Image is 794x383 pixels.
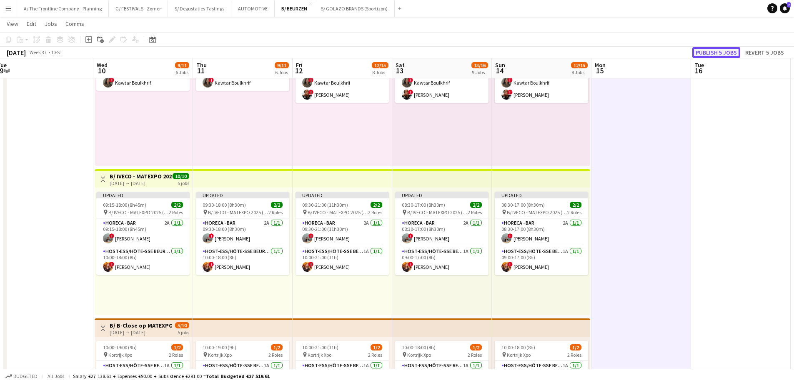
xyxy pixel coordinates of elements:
[507,352,531,358] span: Kortrijk Xpo
[13,373,38,379] span: Budgeted
[408,90,413,95] span: !
[302,202,348,208] span: 09:30-21:00 (11h30m)
[407,352,431,358] span: Kortrijk Xpo
[206,373,270,379] span: Total Budgeted €27 519.61
[595,61,606,69] span: Mon
[570,344,581,350] span: 1/2
[368,352,382,358] span: 2 Roles
[108,352,132,358] span: Kortrijk Xpo
[65,20,84,28] span: Comms
[508,78,513,83] span: !
[275,0,314,17] button: B/ BEURZEN
[308,209,368,215] span: B/ IVECO - MATEXPO 2025 (10-14/09)
[28,49,48,55] span: Week 37
[175,62,189,68] span: 9/11
[209,233,214,238] span: !
[495,61,505,69] span: Sun
[169,209,183,215] span: 2 Roles
[110,329,172,335] div: [DATE] → [DATE]
[495,63,588,103] app-card-role: Host-ess/Hôte-sse Beurs - Foire4A2/209:00-17:00 (8h)!Kawtar Boulkhrif![PERSON_NAME]
[395,218,488,247] app-card-role: Horeca - Bar2A1/108:30-17:00 (8h30m)![PERSON_NAME]
[296,61,303,69] span: Fri
[171,344,183,350] span: 1/2
[231,0,275,17] button: AUTOMOTIVE
[27,20,36,28] span: Edit
[308,233,313,238] span: !
[472,69,488,75] div: 9 Jobs
[470,202,482,208] span: 2/2
[395,192,488,198] div: Updated
[209,262,214,267] span: !
[96,247,190,275] app-card-role: Host-ess/Hôte-sse Beurs - Foire1/110:00-18:00 (8h)![PERSON_NAME]
[408,78,413,83] span: !
[571,62,588,68] span: 12/15
[395,247,488,275] app-card-role: Host-ess/Hôte-sse Beurs - Foire1A1/109:00-17:00 (8h)![PERSON_NAME]
[567,209,581,215] span: 2 Roles
[571,69,587,75] div: 8 Jobs
[175,322,189,328] span: 5/10
[395,192,488,275] app-job-card: Updated08:30-17:00 (8h30m)2/2 B/ IVECO - MATEXPO 2025 (10-14/09)2 RolesHoreca - Bar2A1/108:30-17:...
[195,66,207,75] span: 11
[4,372,39,381] button: Budgeted
[203,344,236,350] span: 10:00-19:00 (9h)
[692,47,740,58] button: Publish 5 jobs
[308,90,313,95] span: !
[780,3,790,13] a: 7
[196,61,207,69] span: Thu
[314,0,395,17] button: S/ GOLAZO BRANDS (Sportizon)
[308,78,313,83] span: !
[208,352,232,358] span: Kortrijk Xpo
[268,209,283,215] span: 2 Roles
[196,247,289,275] app-card-role: Host-ess/Hôte-sse Beurs - Foire1/110:00-18:00 (8h)![PERSON_NAME]
[296,247,389,275] app-card-role: Host-ess/Hôte-sse Beurs - Foire1A1/110:00-21:00 (11h)![PERSON_NAME]
[308,262,313,267] span: !
[402,344,436,350] span: 10:00-18:00 (8h)
[296,192,389,275] app-job-card: Updated09:30-21:00 (11h30m)2/2 B/ IVECO - MATEXPO 2025 (10-14/09)2 RolesHoreca - Bar2A1/109:30-21...
[508,233,513,238] span: !
[96,192,190,275] app-job-card: Updated09:15-18:00 (8h45m)2/2 B/ IVECO - MATEXPO 2025 (10-14/09)2 RolesHoreca - Bar2A1/109:15-18:...
[372,69,388,75] div: 8 Jobs
[494,66,505,75] span: 14
[196,192,289,275] app-job-card: Updated09:30-18:00 (8h30m)2/2 B/ IVECO - MATEXPO 2025 (10-14/09)2 RolesHoreca - Bar2A1/109:30-18:...
[3,18,22,29] a: View
[209,78,214,83] span: !
[203,202,246,208] span: 09:30-18:00 (8h30m)
[302,344,338,350] span: 10:00-21:00 (11h)
[95,66,108,75] span: 10
[296,63,389,103] app-card-role: Host-ess/Hôte-sse Beurs - Foire4A2/212:00-20:00 (8h)!Kawtar Boulkhrif![PERSON_NAME]
[7,48,26,57] div: [DATE]
[694,61,704,69] span: Tue
[495,192,588,198] div: Updated
[62,18,88,29] a: Comms
[108,209,169,215] span: B/ IVECO - MATEXPO 2025 (10-14/09)
[178,179,189,186] div: 5 jobs
[501,202,545,208] span: 08:30-17:00 (8h30m)
[268,352,283,358] span: 2 Roles
[470,344,482,350] span: 1/2
[52,49,63,55] div: CEST
[787,2,791,8] span: 7
[275,62,289,68] span: 9/11
[567,352,581,358] span: 2 Roles
[196,218,289,247] app-card-role: Horeca - Bar2A1/109:30-18:00 (8h30m)![PERSON_NAME]
[495,218,588,247] app-card-role: Horeca - Bar2A1/108:30-17:00 (8h30m)![PERSON_NAME]
[471,62,488,68] span: 13/16
[110,173,172,180] h3: B/ IVECO - MATEXPO 2025 (10-14/09)
[103,202,146,208] span: 09:15-18:00 (8h45m)
[570,202,581,208] span: 2/2
[7,20,18,28] span: View
[508,90,513,95] span: !
[196,192,289,198] div: Updated
[109,0,168,17] button: G/ FESTIVALS - Zomer
[372,62,388,68] span: 12/15
[495,192,588,275] app-job-card: Updated08:30-17:00 (8h30m)2/2 B/ IVECO - MATEXPO 2025 (10-14/09)2 RolesHoreca - Bar2A1/108:30-17:...
[594,66,606,75] span: 15
[495,247,588,275] app-card-role: Host-ess/Hôte-sse Beurs - Foire1A1/109:00-17:00 (8h)![PERSON_NAME]
[396,61,405,69] span: Sat
[178,328,189,335] div: 5 jobs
